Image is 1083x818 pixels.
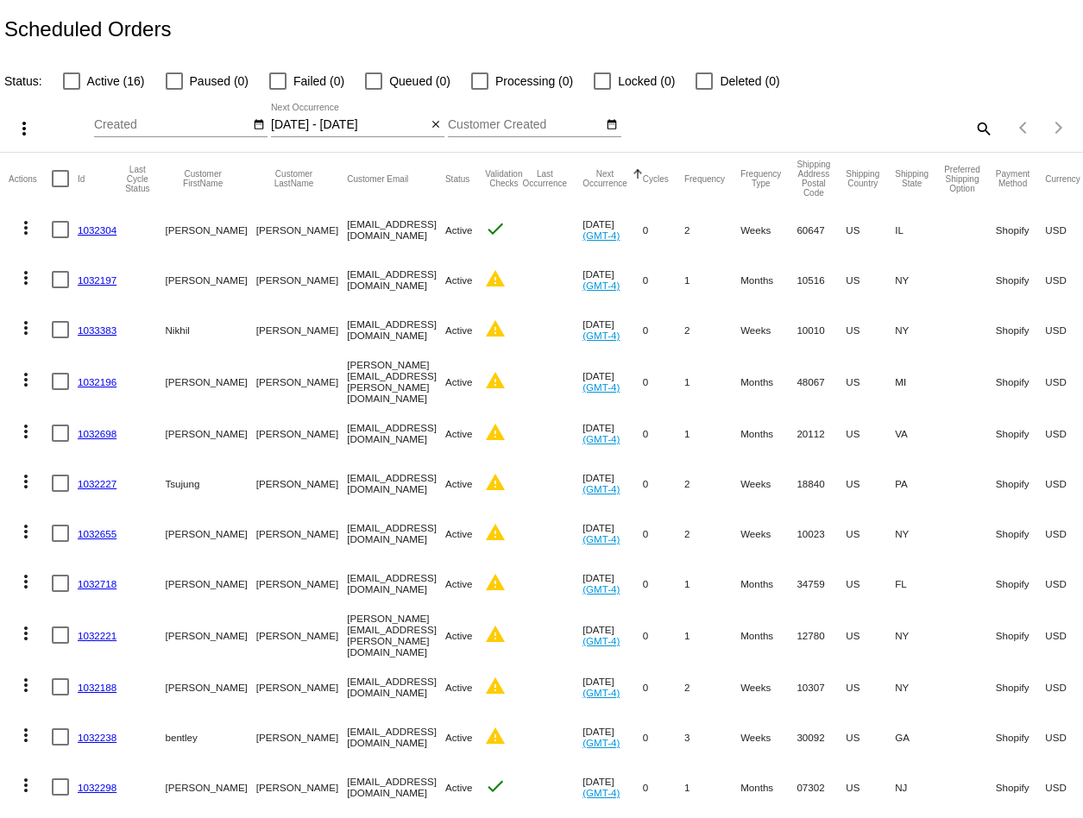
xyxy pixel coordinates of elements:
[165,408,255,458] mat-cell: [PERSON_NAME]
[643,408,684,458] mat-cell: 0
[485,472,506,493] mat-icon: warning
[347,712,445,762] mat-cell: [EMAIL_ADDRESS][DOMAIN_NAME]
[643,712,684,762] mat-cell: 0
[684,305,740,355] mat-cell: 2
[1042,110,1076,145] button: Next page
[78,428,116,439] a: 1032698
[895,508,944,558] mat-cell: NY
[78,578,116,589] a: 1032718
[643,305,684,355] mat-cell: 0
[684,255,740,305] mat-cell: 1
[4,17,171,41] h2: Scheduled Orders
[582,330,620,341] a: (GMT-4)
[606,118,618,132] mat-icon: date_range
[684,173,725,184] button: Change sorting for Frequency
[256,662,347,712] mat-cell: [PERSON_NAME]
[684,558,740,608] mat-cell: 1
[996,608,1045,662] mat-cell: Shopify
[740,712,797,762] mat-cell: Weeks
[347,508,445,558] mat-cell: [EMAIL_ADDRESS][DOMAIN_NAME]
[445,578,473,589] span: Active
[347,608,445,662] mat-cell: [PERSON_NAME][EMAIL_ADDRESS][PERSON_NAME][DOMAIN_NAME]
[16,623,36,644] mat-icon: more_vert
[582,687,620,698] a: (GMT-4)
[165,712,255,762] mat-cell: bentley
[582,583,620,595] a: (GMT-4)
[740,558,797,608] mat-cell: Months
[684,662,740,712] mat-cell: 2
[643,508,684,558] mat-cell: 0
[643,173,669,184] button: Change sorting for Cycles
[797,305,846,355] mat-cell: 10010
[16,571,36,592] mat-icon: more_vert
[347,355,445,408] mat-cell: [PERSON_NAME][EMAIL_ADDRESS][PERSON_NAME][DOMAIN_NAME]
[996,762,1045,812] mat-cell: Shopify
[256,508,347,558] mat-cell: [PERSON_NAME]
[846,662,895,712] mat-cell: US
[582,737,620,748] a: (GMT-4)
[485,624,506,645] mat-icon: warning
[582,508,643,558] mat-cell: [DATE]
[895,762,944,812] mat-cell: NJ
[522,169,567,188] button: Change sorting for LastOccurrenceUtc
[165,558,255,608] mat-cell: [PERSON_NAME]
[347,408,445,458] mat-cell: [EMAIL_ADDRESS][DOMAIN_NAME]
[16,369,36,390] mat-icon: more_vert
[347,305,445,355] mat-cell: [EMAIL_ADDRESS][DOMAIN_NAME]
[78,324,116,336] a: 1033383
[253,118,265,132] mat-icon: date_range
[78,528,116,539] a: 1032655
[78,376,116,387] a: 1032196
[485,268,506,289] mat-icon: warning
[445,782,473,793] span: Active
[16,521,36,542] mat-icon: more_vert
[846,458,895,508] mat-cell: US
[740,204,797,255] mat-cell: Weeks
[78,682,116,693] a: 1032188
[582,230,620,241] a: (GMT-4)
[895,355,944,408] mat-cell: MI
[895,458,944,508] mat-cell: PA
[347,458,445,508] mat-cell: [EMAIL_ADDRESS][DOMAIN_NAME]
[94,118,249,132] input: Created
[256,408,347,458] mat-cell: [PERSON_NAME]
[996,558,1045,608] mat-cell: Shopify
[582,458,643,508] mat-cell: [DATE]
[895,255,944,305] mat-cell: NY
[582,408,643,458] mat-cell: [DATE]
[996,204,1045,255] mat-cell: Shopify
[347,173,408,184] button: Change sorting for CustomerEmail
[347,255,445,305] mat-cell: [EMAIL_ADDRESS][DOMAIN_NAME]
[797,255,846,305] mat-cell: 10516
[740,458,797,508] mat-cell: Weeks
[485,676,506,696] mat-icon: warning
[190,71,249,91] span: Paused (0)
[445,732,473,743] span: Active
[797,458,846,508] mat-cell: 18840
[256,558,347,608] mat-cell: [PERSON_NAME]
[740,762,797,812] mat-cell: Months
[740,355,797,408] mat-cell: Months
[445,173,469,184] button: Change sorting for Status
[643,608,684,662] mat-cell: 0
[643,458,684,508] mat-cell: 0
[445,682,473,693] span: Active
[347,204,445,255] mat-cell: [EMAIL_ADDRESS][DOMAIN_NAME]
[16,318,36,338] mat-icon: more_vert
[740,305,797,355] mat-cell: Weeks
[78,630,116,641] a: 1032221
[78,732,116,743] a: 1032238
[582,255,643,305] mat-cell: [DATE]
[996,408,1045,458] mat-cell: Shopify
[256,169,331,188] button: Change sorting for CustomerLastName
[643,558,684,608] mat-cell: 0
[582,355,643,408] mat-cell: [DATE]
[582,662,643,712] mat-cell: [DATE]
[256,305,347,355] mat-cell: [PERSON_NAME]
[846,558,895,608] mat-cell: US
[582,558,643,608] mat-cell: [DATE]
[582,305,643,355] mat-cell: [DATE]
[445,224,473,236] span: Active
[996,355,1045,408] mat-cell: Shopify
[582,483,620,494] a: (GMT-4)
